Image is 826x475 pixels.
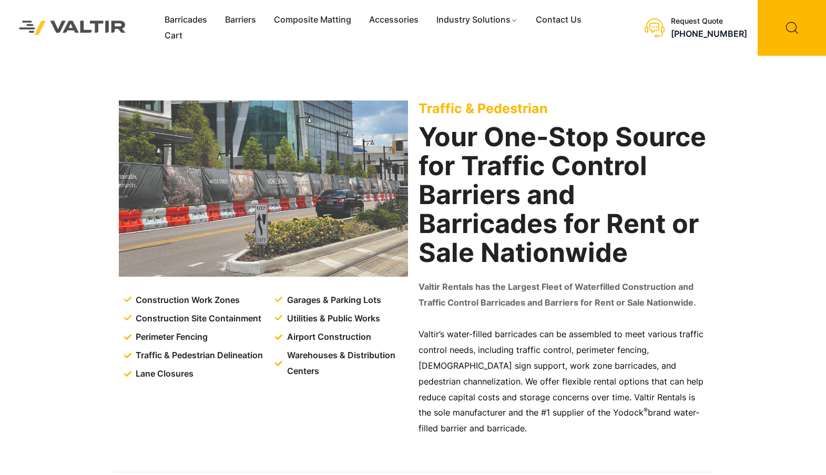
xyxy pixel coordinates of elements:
[156,28,191,44] a: Cart
[284,311,380,327] span: Utilities & Public Works
[133,348,263,363] span: Traffic & Pedestrian Delineation
[133,329,208,345] span: Perimeter Fencing
[133,366,193,382] span: Lane Closures
[527,12,590,28] a: Contact Us
[265,12,360,28] a: Composite Matting
[156,12,216,28] a: Barricades
[419,279,708,311] p: Valtir Rentals has the Largest Fleet of Waterfilled Construction and Traffic Control Barricades a...
[284,329,371,345] span: Airport Construction
[419,100,708,116] p: Traffic & Pedestrian
[284,292,381,308] span: Garages & Parking Lots
[644,406,648,414] sup: ®
[427,12,527,28] a: Industry Solutions
[8,9,137,46] img: Valtir Rentals
[671,28,747,39] a: [PHONE_NUMBER]
[419,327,708,437] p: Valtir’s water-filled barricades can be assembled to meet various traffic control needs, includin...
[671,17,747,26] div: Request Quote
[216,12,265,28] a: Barriers
[419,123,708,267] h2: Your One-Stop Source for Traffic Control Barriers and Barricades for Rent or Sale Nationwide
[133,311,261,327] span: Construction Site Containment
[133,292,240,308] span: Construction Work Zones
[360,12,427,28] a: Accessories
[284,348,410,379] span: Warehouses & Distribution Centers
